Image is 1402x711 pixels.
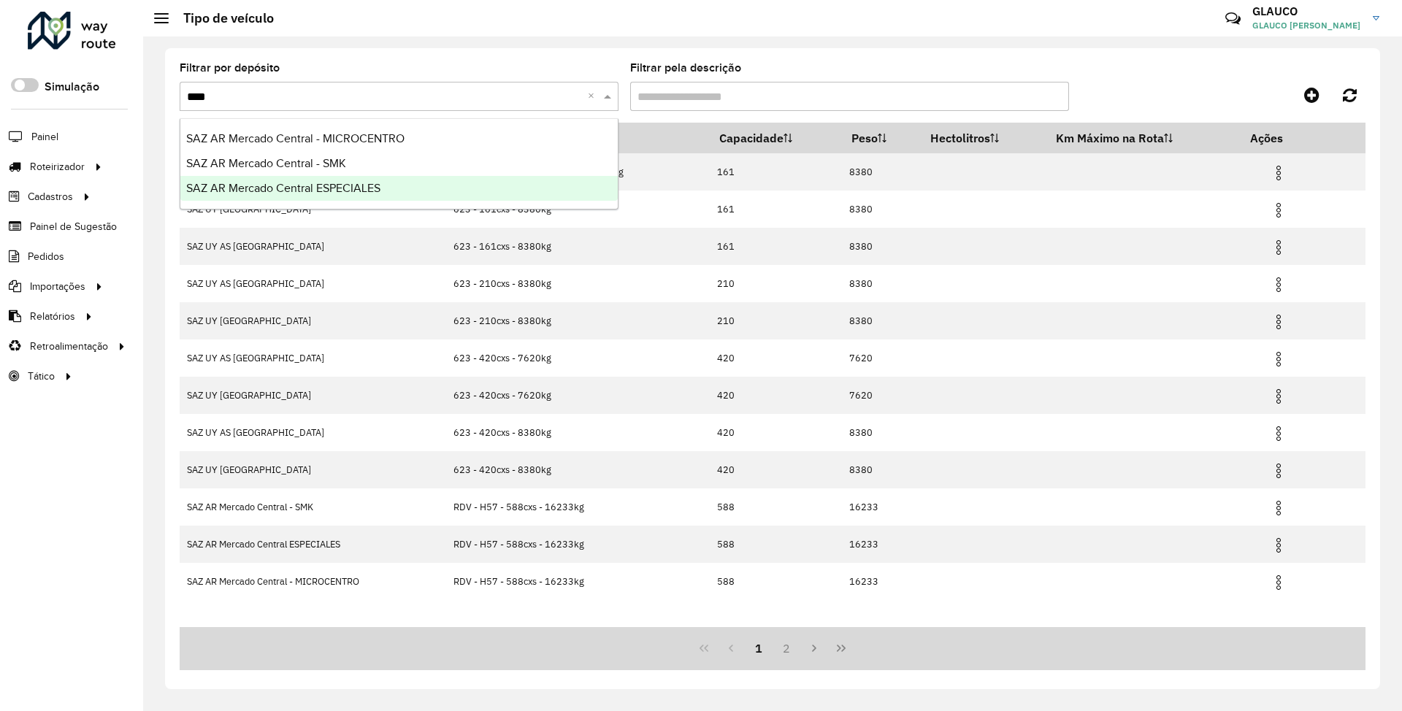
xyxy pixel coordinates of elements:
td: SAZ UY AS [GEOGRAPHIC_DATA] [180,414,446,451]
h3: GLAUCO [1252,4,1362,18]
td: SAZ UY [GEOGRAPHIC_DATA] [180,191,446,228]
td: 8380 [842,153,920,191]
td: 588 [710,526,842,563]
span: SAZ AR Mercado Central ESPECIALES [186,182,380,194]
td: 16233 [842,563,920,600]
td: 161 [710,228,842,265]
td: SAZ AR Mercado Central - SMK [180,488,446,526]
span: SAZ AR Mercado Central - MICROCENTRO [186,132,405,145]
span: Clear all [588,88,600,105]
td: 161 [710,153,842,191]
th: Peso [842,123,920,153]
td: SAZ UY [GEOGRAPHIC_DATA] [180,451,446,488]
td: 623 - 420cxs - 8380kg [446,451,710,488]
td: SAZ UY AS [GEOGRAPHIC_DATA] [180,265,446,302]
td: 588 [710,488,842,526]
td: SAZ UY [GEOGRAPHIC_DATA] [180,377,446,414]
span: Importações [30,279,85,294]
td: 623 - 420cxs - 7620kg [446,377,710,414]
span: Cadastros [28,189,73,204]
td: SAZ AR Mercado Central - MICROCENTRO [180,563,446,600]
td: 623 - 420cxs - 7620kg [446,339,710,377]
td: 210 [710,265,842,302]
td: SAZ UY AS [GEOGRAPHIC_DATA] [180,339,446,377]
a: Contato Rápido [1217,3,1249,34]
td: RDV - H57 - 588cxs - 16233kg [446,488,710,526]
span: SAZ AR Mercado Central - SMK [186,157,346,169]
td: SAZ AR Mercado Central ESPECIALES [180,526,446,563]
td: SAZ UY [GEOGRAPHIC_DATA] [180,302,446,339]
button: Last Page [827,634,855,662]
ng-dropdown-panel: Options list [180,118,618,210]
button: 2 [773,634,800,662]
td: 623 - 420cxs - 8380kg [446,414,710,451]
td: SAZ UY AS [GEOGRAPHIC_DATA] [180,228,446,265]
span: GLAUCO [PERSON_NAME] [1252,19,1362,32]
label: Filtrar por depósito [180,59,280,77]
td: RDV - H57 - 588cxs - 16233kg [446,563,710,600]
label: Simulação [45,78,99,96]
h2: Tipo de veículo [169,10,274,26]
td: 420 [710,377,842,414]
span: Retroalimentação [30,339,108,354]
th: Ações [1241,123,1328,153]
td: 7620 [842,377,920,414]
td: 8380 [842,302,920,339]
th: Capacidade [710,123,842,153]
td: 16233 [842,488,920,526]
td: 420 [710,339,842,377]
td: 16233 [842,526,920,563]
button: Next Page [800,634,828,662]
td: 8380 [842,191,920,228]
td: 588 [710,563,842,600]
span: Painel [31,129,58,145]
td: 210 [710,302,842,339]
td: 623 - 210cxs - 8380kg [446,302,710,339]
td: 8380 [842,228,920,265]
th: Hectolitros [920,123,1046,153]
label: Filtrar pela descrição [630,59,741,77]
span: Pedidos [28,249,64,264]
td: 623 - 210cxs - 8380kg [446,265,710,302]
button: 1 [745,634,773,662]
td: 8380 [842,451,920,488]
td: 8380 [842,265,920,302]
span: Tático [28,369,55,384]
td: 420 [710,451,842,488]
td: 420 [710,414,842,451]
td: RDV - H57 - 588cxs - 16233kg [446,526,710,563]
td: 161 [710,191,842,228]
td: 8380 [842,414,920,451]
span: Relatórios [30,309,75,324]
span: Painel de Sugestão [30,219,117,234]
td: 7620 [842,339,920,377]
td: 623 - 161cxs - 8380kg [446,228,710,265]
span: Roteirizador [30,159,85,174]
th: Km Máximo na Rota [1046,123,1240,153]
